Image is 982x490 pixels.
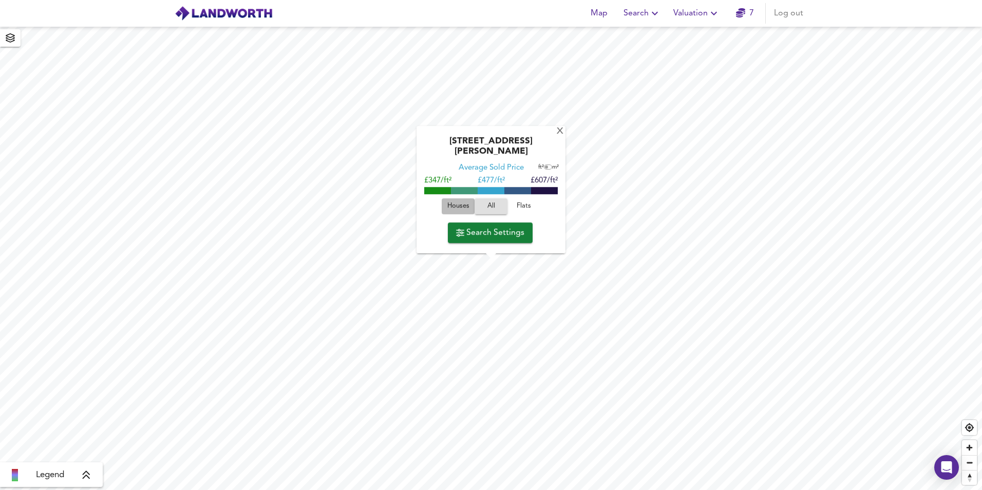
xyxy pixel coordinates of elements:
[36,469,64,481] span: Legend
[736,6,754,21] a: 7
[507,198,540,214] button: Flats
[962,455,977,470] button: Zoom out
[175,6,273,21] img: logo
[669,3,724,24] button: Valuation
[459,163,524,173] div: Average Sold Price
[444,200,472,212] span: Houses
[478,177,505,184] span: £ 477/ft²
[480,200,502,212] span: All
[962,420,977,435] button: Find my location
[424,177,451,184] span: £347/ft²
[552,164,559,170] span: m²
[962,470,977,485] button: Reset bearing to north
[587,6,611,21] span: Map
[582,3,615,24] button: Map
[624,6,661,21] span: Search
[673,6,720,21] span: Valuation
[934,455,959,480] div: Open Intercom Messenger
[442,198,475,214] button: Houses
[770,3,807,24] button: Log out
[619,3,665,24] button: Search
[556,127,564,137] div: X
[531,177,558,184] span: £607/ft²
[962,470,977,485] span: Reset bearing to north
[510,200,538,212] span: Flats
[538,164,544,170] span: ft²
[962,440,977,455] button: Zoom in
[422,136,560,163] div: [STREET_ADDRESS][PERSON_NAME]
[475,198,507,214] button: All
[728,3,761,24] button: 7
[456,225,524,240] span: Search Settings
[962,456,977,470] span: Zoom out
[448,222,533,243] button: Search Settings
[774,6,803,21] span: Log out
